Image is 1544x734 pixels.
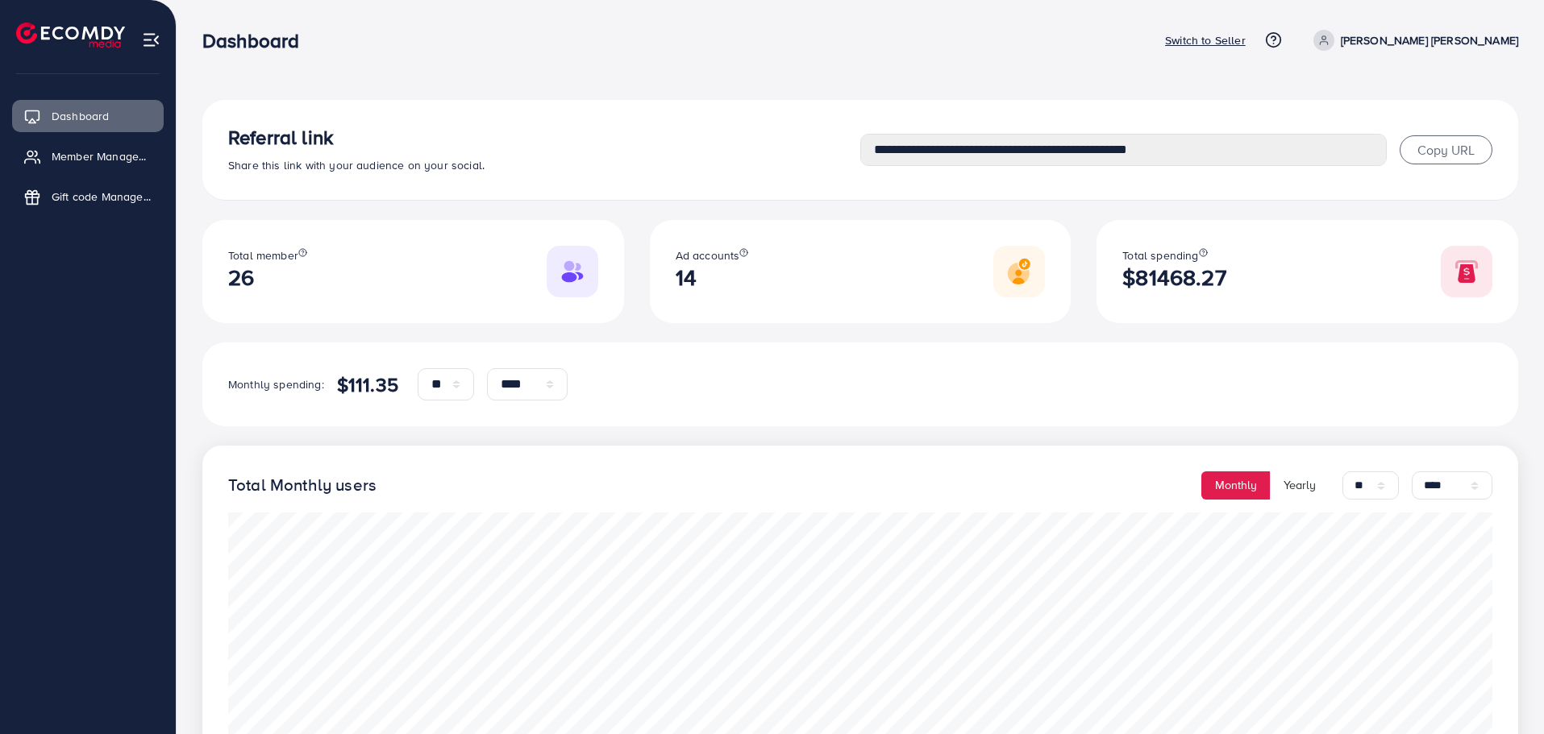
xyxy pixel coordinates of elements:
[12,180,164,213] a: Gift code Management
[52,148,152,164] span: Member Management
[228,375,324,394] p: Monthly spending:
[142,31,160,49] img: menu
[52,189,152,205] span: Gift code Management
[1165,31,1246,50] p: Switch to Seller
[1400,135,1492,164] button: Copy URL
[228,126,860,149] h3: Referral link
[228,264,307,291] h2: 26
[1122,247,1198,263] span: Total spending
[1201,471,1271,500] button: Monthly
[16,23,125,48] img: logo
[1341,31,1518,50] p: [PERSON_NAME] [PERSON_NAME]
[12,140,164,172] a: Member Management
[228,247,298,263] span: Total member
[52,108,109,124] span: Dashboard
[228,475,377,496] h4: Total Monthly users
[337,373,398,396] h4: $111.35
[676,247,740,263] span: Ad accounts
[1441,246,1492,297] img: Responsive image
[1307,30,1518,51] a: [PERSON_NAME] [PERSON_NAME]
[1270,471,1330,500] button: Yearly
[228,157,485,173] span: Share this link with your audience on your social.
[202,29,312,52] h3: Dashboard
[1122,264,1226,291] h2: $81468.27
[12,100,164,132] a: Dashboard
[547,246,598,297] img: Responsive image
[1417,141,1475,159] span: Copy URL
[1475,661,1532,722] iframe: Chat
[993,246,1045,297] img: Responsive image
[676,264,749,291] h2: 14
